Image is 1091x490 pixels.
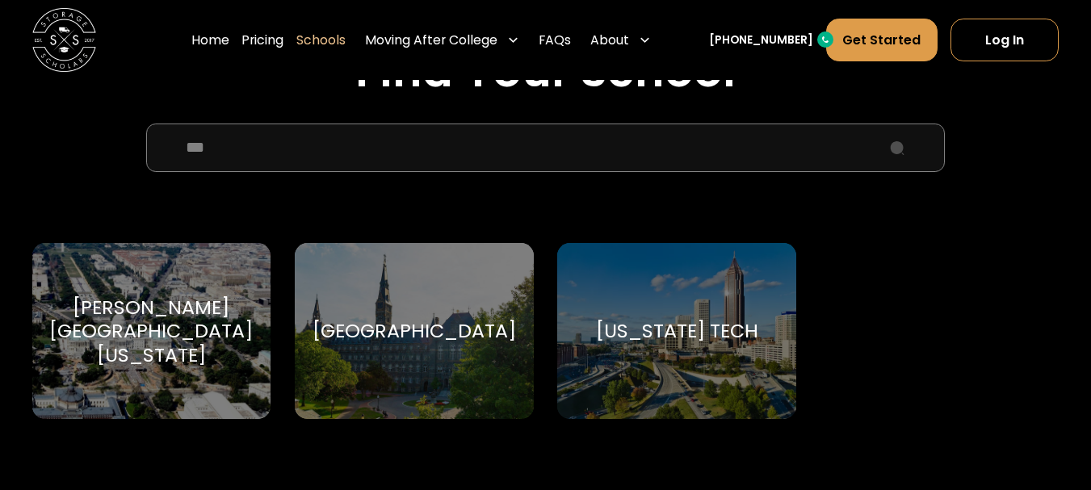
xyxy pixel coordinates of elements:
[539,18,571,62] a: FAQs
[49,295,253,367] div: [PERSON_NAME][GEOGRAPHIC_DATA][US_STATE]
[32,124,1060,456] form: School Select Form
[365,31,497,50] div: Moving After College
[295,243,534,418] a: Go to selected school
[826,19,938,61] a: Get Started
[32,8,96,72] img: Storage Scholars main logo
[590,31,629,50] div: About
[709,31,813,48] a: [PHONE_NUMBER]
[32,44,1060,98] h2: Find Your School
[313,319,516,343] div: [GEOGRAPHIC_DATA]
[191,18,229,62] a: Home
[241,18,283,62] a: Pricing
[359,18,526,62] div: Moving After College
[557,243,796,418] a: Go to selected school
[584,18,657,62] div: About
[596,319,758,343] div: [US_STATE] Tech
[32,243,271,418] a: Go to selected school
[950,19,1059,61] a: Log In
[296,18,346,62] a: Schools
